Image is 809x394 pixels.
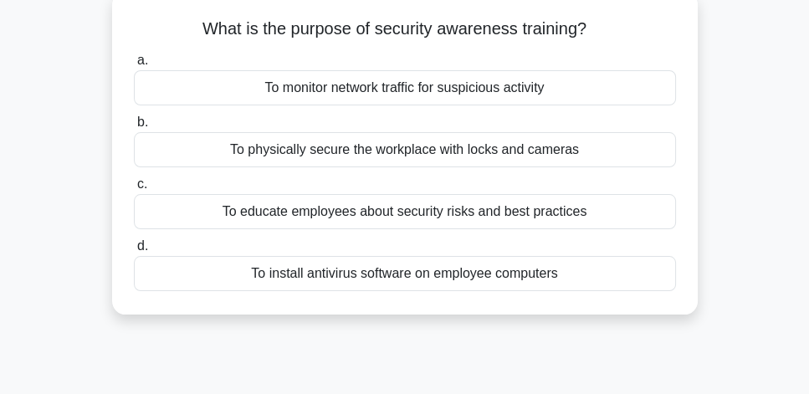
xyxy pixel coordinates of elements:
div: To physically secure the workplace with locks and cameras [134,132,676,167]
span: b. [137,115,148,129]
span: a. [137,53,148,67]
span: c. [137,177,147,191]
h5: What is the purpose of security awareness training? [132,18,678,40]
div: To educate employees about security risks and best practices [134,194,676,229]
div: To install antivirus software on employee computers [134,256,676,291]
span: d. [137,238,148,253]
div: To monitor network traffic for suspicious activity [134,70,676,105]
